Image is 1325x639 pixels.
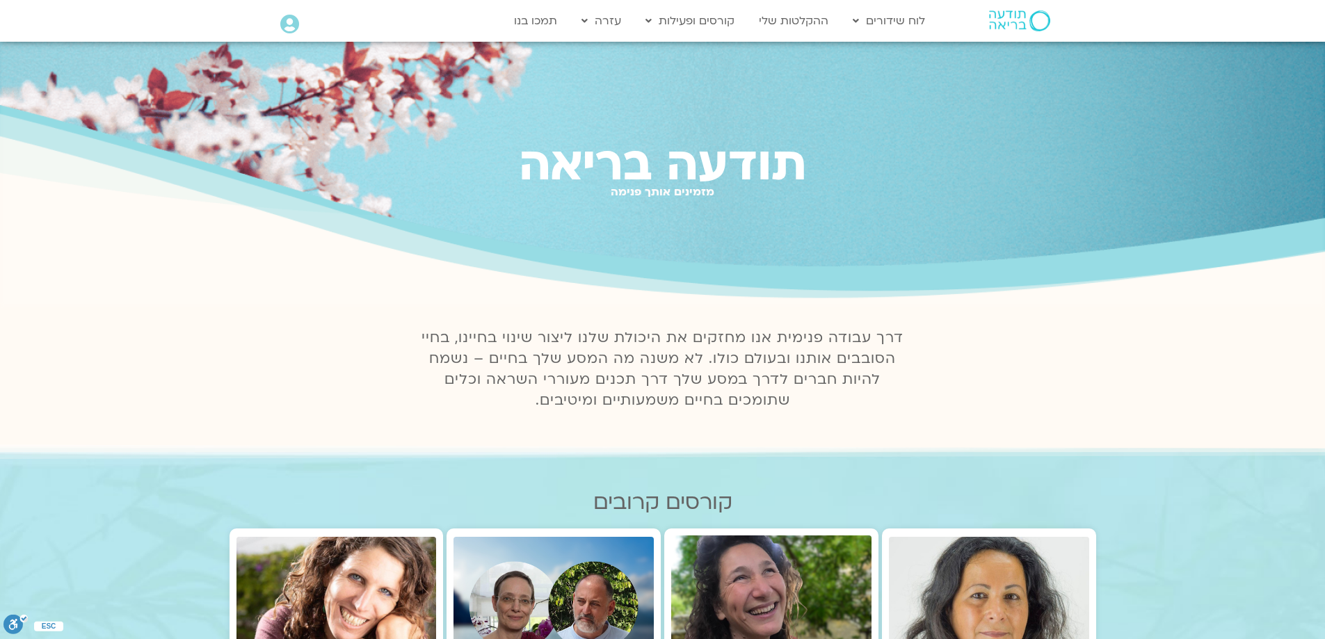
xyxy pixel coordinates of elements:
[575,8,628,34] a: עזרה
[846,8,932,34] a: לוח שידורים
[752,8,835,34] a: ההקלטות שלי
[639,8,741,34] a: קורסים ופעילות
[230,490,1096,515] h2: קורסים קרובים
[414,327,912,411] p: דרך עבודה פנימית אנו מחזקים את היכולת שלנו ליצור שינוי בחיינו, בחיי הסובבים אותנו ובעולם כולו. לא...
[989,10,1050,31] img: תודעה בריאה
[507,8,564,34] a: תמכו בנו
